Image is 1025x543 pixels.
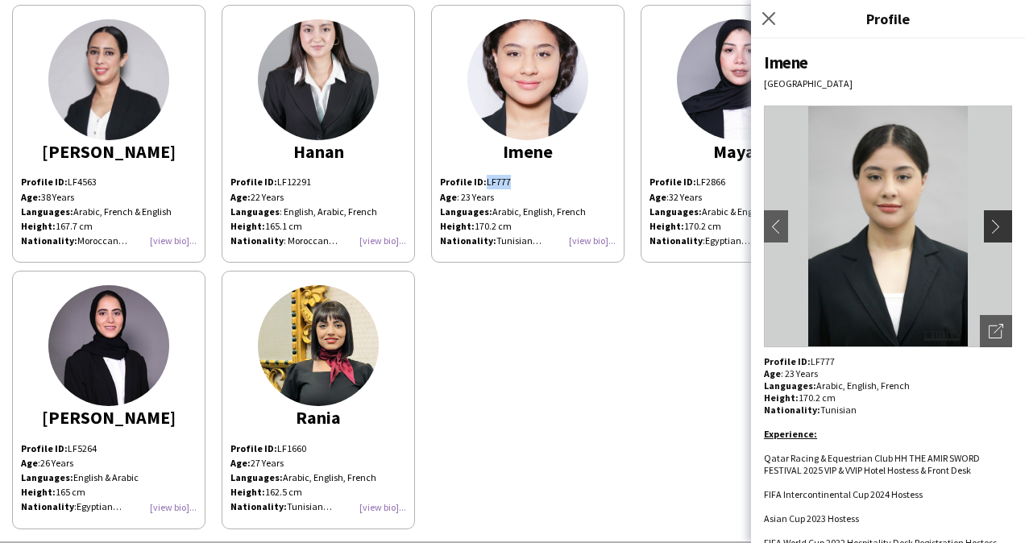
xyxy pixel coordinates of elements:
strong: Languages: [440,205,492,218]
span: : [649,234,705,247]
b: Age: [230,191,251,203]
img: thumb-5b96b244-b851-4c83-a1a2-d1307e99b29f.jpg [258,19,379,140]
strong: Profile ID: [440,176,487,188]
b: Profile ID: [230,176,277,188]
b: Age [440,191,457,203]
span: Egyptian [77,500,122,512]
strong: Languages: [649,205,702,218]
p: : 23 Years Arabic, English, French 170.2 cm Tunisian [764,367,1012,416]
li: Asian Cup 2023 Hostess [764,512,1012,524]
div: Hanan [230,144,406,159]
strong: Age: [230,457,251,469]
strong: Languages: [21,205,73,218]
strong: Languages: [764,379,816,392]
strong: Height: [230,486,265,498]
p: LF777 [440,175,616,189]
div: [GEOGRAPHIC_DATA] [764,77,1012,89]
p: LF1660 [230,441,406,456]
strong: Height: [440,220,475,232]
p: 22 Years : English, Arabic, French 165.1 cm : Moroccan [230,190,406,249]
span: Egyptian [705,234,750,247]
b: Nationality [230,234,284,247]
div: [PERSON_NAME] [21,410,197,425]
b: Age [764,367,781,379]
b: Age [21,457,38,469]
strong: Profile ID: [764,355,811,367]
div: Rania [230,410,406,425]
strong: Languages: [21,471,73,483]
img: thumb-661f94ac5e77e.jpg [48,285,169,406]
p: 27 Years Arabic, English, French 162.5 cm Tunisian [230,456,406,515]
strong: Height: [21,220,56,232]
img: Crew avatar or photo [764,106,1012,347]
p: LF777 [764,355,1012,367]
span: 32 Years [669,191,702,203]
strong: Profile ID: [21,442,68,454]
li: Qatar Racing & Equestrian Club HH THE AMIR SWORD FESTIVAL 2025 VIP & VVIP Hotel Hostess & Front Desk [764,452,1012,476]
li: FIFA Intercontinental Cup 2024 Hostess [764,488,1012,500]
div: Mayar [649,144,825,159]
strong: Languages: [230,471,283,483]
strong: Height: [649,220,684,232]
strong: Nationality: [21,234,77,247]
b: Nationality [21,500,74,512]
p: Arabic & English 170.2 cm [649,205,825,234]
strong: Nationality: [764,404,820,416]
p: LF4563 [21,175,197,189]
div: Open photos pop-in [980,315,1012,347]
span: : [21,457,40,469]
strong: Profile ID: [21,176,68,188]
div: Imene [440,144,616,159]
p: 38 Years Arabic, French & English 167.7 cm Moroccan [21,190,197,249]
strong: Height: [21,486,56,498]
img: thumb-35d2da39-8be6-4824-85cb-2cf367f06589.png [677,19,798,140]
img: thumb-ae90b02f-0bb0-4213-b908-a8d1efd67100.jpg [258,285,379,406]
b: Nationality [649,234,703,247]
p: LF5264 [21,441,197,456]
img: thumb-167457163963cfef7729a12.jpg [467,19,588,140]
strong: Profile ID: [230,442,277,454]
div: Imene [764,52,1012,73]
span: : [21,500,77,512]
p: LF2866 [649,175,825,189]
b: Age [649,191,666,203]
span: : [649,191,669,203]
b: Languages [230,205,280,218]
div: [PERSON_NAME] [21,144,197,159]
strong: Height: [764,392,799,404]
h3: Profile [751,8,1025,29]
strong: Nationality: [440,234,496,247]
strong: Nationality: [230,500,287,512]
p: LF12291 [230,175,406,189]
p: : 23 Years Arabic, English, French 170.2 cm Tunisian [440,190,616,249]
span: 26 Years [40,457,73,469]
b: Height: [230,220,265,232]
u: Experience: [764,428,817,440]
strong: Age: [21,191,41,203]
strong: Profile ID: [649,176,696,188]
img: thumb-9b6fd660-ba35-4b88-a194-5e7aedc5b98e.png [48,19,169,140]
p: English & Arabic 165 cm [21,470,197,499]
